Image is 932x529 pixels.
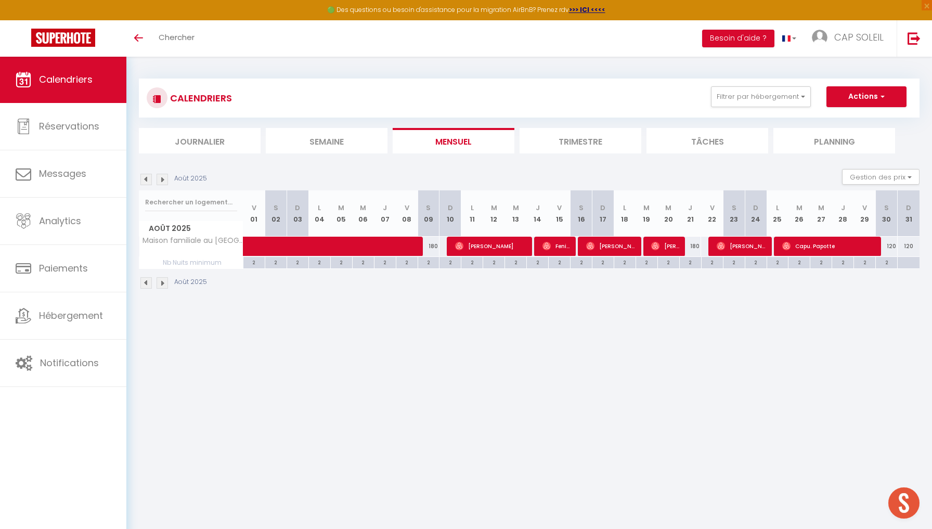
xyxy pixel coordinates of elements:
[776,203,779,213] abbr: L
[39,214,81,227] span: Analytics
[513,203,519,213] abbr: M
[657,190,679,237] th: 20
[360,203,366,213] abbr: M
[753,203,758,213] abbr: D
[898,237,920,256] div: 120
[788,257,810,267] div: 2
[483,257,504,267] div: 2
[898,190,920,237] th: 31
[782,236,877,256] span: ⁨Capu.⁩ Papotte
[702,30,774,47] button: Besoin d'aide ?
[505,190,527,237] th: 13
[318,203,321,213] abbr: L
[701,190,723,237] th: 22
[614,257,636,267] div: 2
[393,128,514,153] li: Mensuel
[888,487,920,519] div: Ouvrir le chat
[483,190,505,237] th: 12
[906,203,911,213] abbr: D
[374,257,396,267] div: 2
[461,190,483,237] th: 11
[571,257,592,267] div: 2
[810,190,832,237] th: 27
[646,128,768,153] li: Tâches
[643,203,650,213] abbr: M
[491,203,497,213] abbr: M
[39,167,86,180] span: Messages
[455,236,528,256] span: [PERSON_NAME]
[426,203,431,213] abbr: S
[636,190,657,237] th: 19
[439,190,461,237] th: 10
[569,5,605,14] a: >>> ICI <<<<
[710,203,715,213] abbr: V
[396,190,418,237] th: 08
[252,203,256,213] abbr: V
[39,262,88,275] span: Paiements
[571,190,592,237] th: 16
[658,257,679,267] div: 2
[265,190,287,237] th: 02
[542,236,572,256] span: Fenitra Dupont
[139,221,243,236] span: Août 2025
[745,190,767,237] th: 24
[702,257,723,267] div: 2
[405,203,409,213] abbr: V
[623,203,626,213] abbr: L
[804,20,897,57] a: ... CAP SOLEIL
[679,190,701,237] th: 21
[505,257,526,267] div: 2
[636,257,657,267] div: 2
[665,203,671,213] abbr: M
[330,190,352,237] th: 05
[908,32,921,45] img: logout
[418,257,439,267] div: 2
[159,32,195,43] span: Chercher
[174,174,207,184] p: Août 2025
[331,257,352,267] div: 2
[876,257,897,267] div: 2
[834,31,884,44] span: CAP SOLEIL
[841,203,845,213] abbr: J
[243,190,265,237] th: 01
[461,257,483,267] div: 2
[826,86,907,107] button: Actions
[767,190,788,237] th: 25
[266,128,387,153] li: Semaine
[723,257,745,267] div: 2
[688,203,692,213] abbr: J
[832,257,853,267] div: 2
[536,203,540,213] abbr: J
[549,257,570,267] div: 2
[592,190,614,237] th: 17
[374,190,396,237] th: 07
[287,257,308,267] div: 2
[711,86,811,107] button: Filtrer par hébergement
[876,237,898,256] div: 120
[309,257,330,267] div: 2
[527,257,548,267] div: 2
[854,190,876,237] th: 29
[167,86,232,110] h3: CALENDRIERS
[600,203,605,213] abbr: D
[832,190,854,237] th: 28
[818,203,824,213] abbr: M
[383,203,387,213] abbr: J
[265,257,287,267] div: 2
[353,257,374,267] div: 2
[39,120,99,133] span: Réservations
[448,203,453,213] abbr: D
[854,257,875,267] div: 2
[862,203,867,213] abbr: V
[586,236,637,256] span: [PERSON_NAME]
[796,203,802,213] abbr: M
[679,237,701,256] div: 180
[876,190,898,237] th: 30
[745,257,767,267] div: 2
[651,236,680,256] span: [PERSON_NAME]
[396,257,418,267] div: 2
[527,190,549,237] th: 14
[139,128,261,153] li: Journalier
[418,190,439,237] th: 09
[243,257,265,267] div: 2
